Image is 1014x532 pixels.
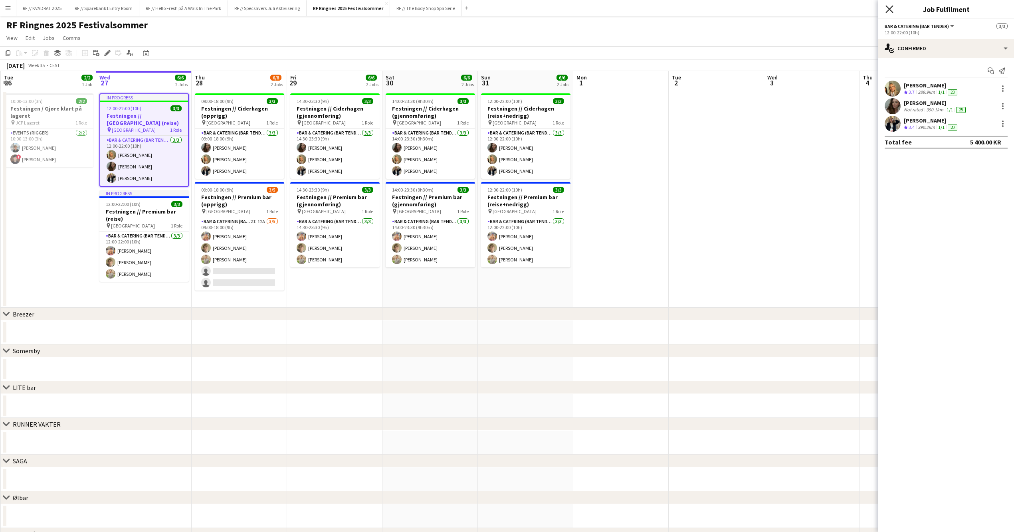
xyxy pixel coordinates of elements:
[392,187,434,193] span: 14:00-23:30 (9h30m)
[386,194,475,208] h3: Festningen // Premium bar (gjennomføring)
[3,78,13,87] span: 26
[878,4,1014,14] h3: Job Fulfilment
[99,231,189,282] app-card-role: Bar & Catering (Bar Tender)3/312:00-22:00 (10h)[PERSON_NAME][PERSON_NAME][PERSON_NAME]
[99,190,189,282] div: In progress12:00-22:00 (10h)3/3Festningen // Premium bar (reise) [GEOGRAPHIC_DATA]1 RoleBar & Cat...
[50,62,60,68] div: CEST
[13,347,40,355] div: Somersby
[878,39,1014,58] div: Confirmed
[863,74,873,81] span: Thu
[481,217,570,267] app-card-role: Bar & Catering (Bar Tender)3/312:00-22:00 (10h)[PERSON_NAME][PERSON_NAME][PERSON_NAME]
[271,81,283,87] div: 2 Jobs
[267,187,278,193] span: 3/5
[171,223,182,229] span: 1 Role
[481,129,570,179] app-card-role: Bar & Catering (Bar Tender)3/312:00-22:00 (10h)[PERSON_NAME][PERSON_NAME][PERSON_NAME]
[290,129,380,179] app-card-role: Bar & Catering (Bar Tender)3/314:30-23:30 (9h)[PERSON_NAME][PERSON_NAME][PERSON_NAME]
[461,75,472,81] span: 6/6
[106,201,141,207] span: 12:00-22:00 (10h)
[302,120,346,126] span: [GEOGRAPHIC_DATA]
[290,194,380,208] h3: Festningen // Premium bar (gjennomføring)
[909,124,915,130] span: 3.4
[297,187,329,193] span: 14:30-23:30 (9h)
[270,75,281,81] span: 6/8
[904,117,959,124] div: [PERSON_NAME]
[99,93,189,187] app-job-card: In progress12:00-22:00 (10h)3/3Festningen // [GEOGRAPHIC_DATA] (reise) [GEOGRAPHIC_DATA]1 RoleBar...
[386,74,394,81] span: Sat
[938,89,945,95] app-skills-label: 1/1
[195,217,284,291] app-card-role: Bar & Catering (Bar Tender)2I12A3/509:00-18:00 (9h)[PERSON_NAME][PERSON_NAME][PERSON_NAME]
[100,112,188,127] h3: Festningen // [GEOGRAPHIC_DATA] (reise)
[553,120,564,126] span: 1 Role
[956,107,966,113] div: 25
[107,105,141,111] span: 12:00-22:00 (10h)
[575,78,587,87] span: 1
[98,78,111,87] span: 27
[481,93,570,179] app-job-card: 12:00-22:00 (10h)3/3Festningen // Ciderhagen (reise+nedrigg) [GEOGRAPHIC_DATA]1 RoleBar & Caterin...
[397,120,441,126] span: [GEOGRAPHIC_DATA]
[195,129,284,179] app-card-role: Bar & Catering (Bar Tender)3/309:00-18:00 (9h)[PERSON_NAME][PERSON_NAME][PERSON_NAME]
[386,129,475,179] app-card-role: Bar & Catering (Bar Tender)3/314:00-23:30 (9h30m)[PERSON_NAME][PERSON_NAME][PERSON_NAME]
[26,34,35,42] span: Edit
[386,105,475,119] h3: Festningen // Ciderhagen (gjennomføring)
[384,78,394,87] span: 30
[885,23,949,29] span: Bar & Catering (Bar Tender)
[22,33,38,43] a: Edit
[6,34,18,42] span: View
[392,98,434,104] span: 14:00-23:30 (9h30m)
[201,187,234,193] span: 09:00-18:00 (9h)
[481,74,491,81] span: Sun
[938,124,945,130] app-skills-label: 1/1
[195,74,205,81] span: Thu
[99,208,189,222] h3: Festningen // Premium bar (reise)
[13,494,28,502] div: Ølbar
[111,223,155,229] span: [GEOGRAPHIC_DATA]
[480,78,491,87] span: 31
[195,182,284,291] app-job-card: 09:00-18:00 (9h)3/5Festningen // Premium bar (opprigg) [GEOGRAPHIC_DATA]1 RoleBar & Catering (Bar...
[194,78,205,87] span: 28
[290,182,380,267] app-job-card: 14:30-23:30 (9h)3/3Festningen // Premium bar (gjennomføring) [GEOGRAPHIC_DATA]1 RoleBar & Caterin...
[671,78,681,87] span: 2
[13,384,36,392] div: LITE bar
[916,124,937,131] div: 390.2km
[885,30,1008,36] div: 12:00-22:00 (10h)
[767,74,778,81] span: Wed
[553,98,564,104] span: 3/3
[557,81,569,87] div: 2 Jobs
[366,81,378,87] div: 2 Jobs
[904,107,925,113] div: Not rated
[307,0,390,16] button: RF Ringnes 2025 Festivalsommer
[40,33,58,43] a: Jobs
[947,107,953,113] app-skills-label: 1/1
[16,120,40,126] span: JCP Lageret
[6,19,148,31] h1: RF Ringnes 2025 Festivalsommer
[4,129,93,167] app-card-role: Events (Rigger)2/210:00-13:00 (3h)[PERSON_NAME]![PERSON_NAME]
[195,93,284,179] div: 09:00-18:00 (9h)3/3Festningen // Ciderhagen (opprigg) [GEOGRAPHIC_DATA]1 RoleBar & Catering (Bar ...
[289,78,297,87] span: 29
[13,310,34,318] div: Breezer
[99,190,189,196] div: In progress
[10,98,43,104] span: 10:00-13:00 (3h)
[362,120,373,126] span: 1 Role
[457,120,469,126] span: 1 Role
[386,182,475,267] div: 14:00-23:30 (9h30m)3/3Festningen // Premium bar (gjennomføring) [GEOGRAPHIC_DATA]1 RoleBar & Cate...
[228,0,307,16] button: RF // Specsavers Juli Aktivisering
[206,120,250,126] span: [GEOGRAPHIC_DATA]
[461,81,474,87] div: 2 Jobs
[397,208,441,214] span: [GEOGRAPHIC_DATA]
[386,93,475,179] div: 14:00-23:30 (9h30m)3/3Festningen // Ciderhagen (gjennomføring) [GEOGRAPHIC_DATA]1 RoleBar & Cater...
[904,82,959,89] div: [PERSON_NAME]
[290,74,297,81] span: Fri
[481,182,570,267] div: 12:00-22:00 (10h)3/3Festningen // Premium bar (reise+nedrigg) [GEOGRAPHIC_DATA]1 RoleBar & Cateri...
[366,75,377,81] span: 6/6
[175,81,188,87] div: 2 Jobs
[948,89,957,95] div: 23
[390,0,462,16] button: RF // The Body Shop Spa Serie
[63,34,81,42] span: Comms
[996,23,1008,29] span: 3/3
[493,208,537,214] span: [GEOGRAPHIC_DATA]
[481,105,570,119] h3: Festningen // Ciderhagen (reise+nedrigg)
[13,457,27,465] div: SAGA
[672,74,681,81] span: Tue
